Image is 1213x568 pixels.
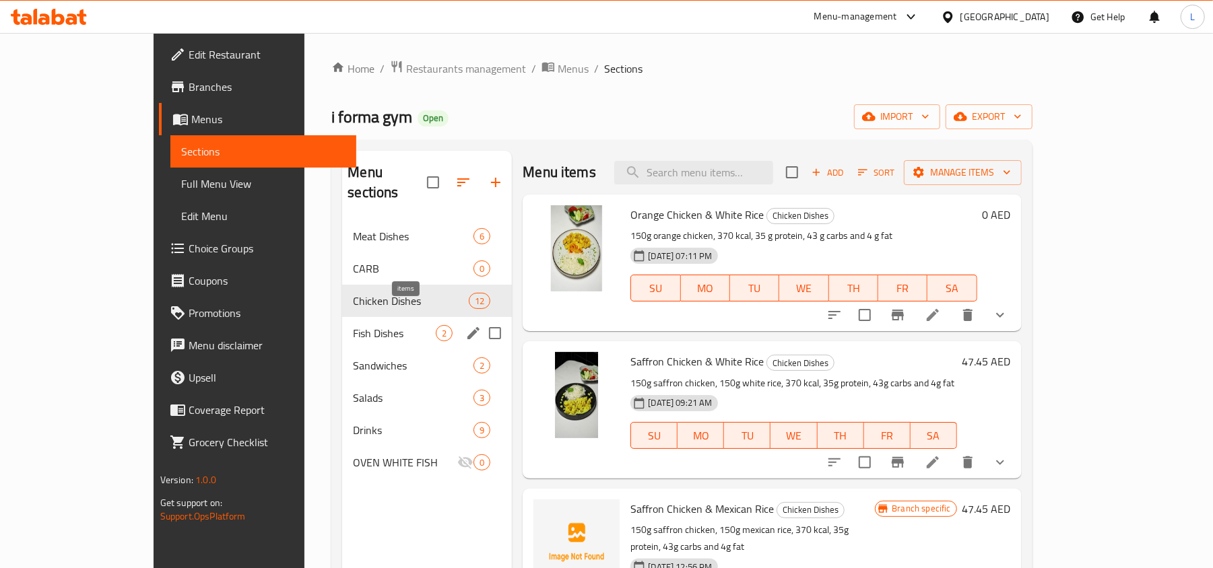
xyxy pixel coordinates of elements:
[342,285,512,317] div: Chicken Dishes12
[681,275,730,301] button: MO
[473,422,490,438] div: items
[678,422,724,449] button: MO
[353,390,473,406] span: Salads
[870,426,905,446] span: FR
[474,456,490,469] span: 0
[630,522,875,555] p: 150g saffron chicken, 150g mexican rice, 370 kcal, 35g protein, 43g carbs and 4g fat
[916,426,952,446] span: SA
[473,454,490,470] div: items
[960,9,1049,24] div: [GEOGRAPHIC_DATA]
[342,446,512,478] div: OVEN WHITE FISH0
[854,104,940,129] button: import
[469,293,490,309] div: items
[342,382,512,414] div: Salads3
[474,392,490,404] span: 3
[469,295,490,308] span: 12
[159,71,356,103] a: Branches
[858,165,895,180] span: Sort
[342,349,512,382] div: Sandwiches2
[342,215,512,484] nav: Menu sections
[533,205,620,291] img: Orange Chicken & White Rice
[473,260,490,277] div: items
[630,205,764,225] span: Orange Chicken & White Rice
[463,323,484,343] button: edit
[474,230,490,243] span: 6
[992,454,1008,470] svg: Show Choices
[159,38,356,71] a: Edit Restaurant
[473,357,490,374] div: items
[189,305,346,321] span: Promotions
[189,79,346,95] span: Branches
[992,307,1008,323] svg: Show Choices
[159,103,356,135] a: Menus
[630,375,956,392] p: 150g saffron chicken, 150g white rice, 370 kcal, 35g protein, 43g carbs and 4g fat
[523,162,596,182] h2: Menu items
[170,168,356,200] a: Full Menu View
[353,293,469,309] div: Chicken Dishes
[984,446,1016,478] button: show more
[851,448,879,476] span: Select to update
[806,162,849,183] button: Add
[911,422,957,449] button: SA
[983,205,1011,224] h6: 0 AED
[925,307,941,323] a: Edit menu item
[159,394,356,426] a: Coverage Report
[353,454,457,470] span: OVEN WHITE FISH
[849,162,904,183] span: Sort items
[533,352,620,438] img: Saffron Chicken & White Rice
[933,279,971,298] span: SA
[170,200,356,232] a: Edit Menu
[984,299,1016,331] button: show more
[962,499,1011,518] h6: 47.45 AED
[331,60,1032,77] nav: breadcrumb
[779,275,828,301] button: WE
[882,446,914,478] button: Branch-specific-item
[766,355,834,371] div: Chicken Dishes
[380,61,385,77] li: /
[630,227,977,244] p: 150g orange chicken, 370 kcal, 35 g protein, 43 g carbs and 4 g fat
[159,232,356,264] a: Choice Groups
[594,61,599,77] li: /
[480,166,512,199] button: Add section
[160,471,193,489] span: Version:
[878,275,927,301] button: FR
[353,422,473,438] span: Drinks
[882,299,914,331] button: Branch-specific-item
[724,422,771,449] button: TU
[353,228,473,244] span: Meat Dishes
[636,279,675,298] span: SU
[630,499,774,519] span: Saffron Chicken & Mexican Rice
[189,240,346,256] span: Choice Groups
[331,102,412,132] span: i forma gym
[829,275,878,301] button: TH
[814,9,897,25] div: Menu-management
[348,162,427,203] h2: Menu sections
[767,208,834,223] span: Chicken Dishes
[189,273,346,289] span: Coupons
[776,426,812,446] span: WE
[181,143,346,159] span: Sections
[865,108,929,125] span: import
[683,426,719,446] span: MO
[159,297,356,329] a: Promotions
[474,262,490,275] span: 0
[630,422,678,449] button: SU
[925,454,941,470] a: Edit menu item
[418,112,449,124] span: Open
[956,108,1022,125] span: export
[353,260,473,277] span: CARB
[643,250,717,262] span: [DATE] 07:11 PM
[189,402,346,418] span: Coverage Report
[189,337,346,353] span: Menu disclaimer
[170,135,356,168] a: Sections
[447,166,480,199] span: Sort sections
[952,446,984,478] button: delete
[353,357,473,374] span: Sandwiches
[159,426,356,458] a: Grocery Checklist
[474,359,490,372] span: 2
[181,208,346,224] span: Edit Menu
[457,454,473,470] svg: Inactive section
